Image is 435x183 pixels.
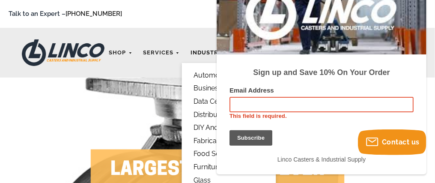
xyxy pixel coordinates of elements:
[186,45,239,61] a: Industries
[191,134,231,148] a: Fabrication
[191,120,263,135] a: DIY and Home Users
[191,81,253,95] a: Business Machine
[139,45,184,61] a: Services
[104,45,137,61] a: Shop
[191,147,238,161] a: Food Service
[191,68,234,82] a: Automotive
[13,162,56,177] input: Subscribe
[191,94,237,108] a: Data Centers
[9,9,122,19] span: Talk to an Expert –
[22,39,104,66] img: LINCO CASTERS & INDUSTRIAL SUPPLY
[66,10,122,18] a: [PHONE_NUMBER]
[36,99,173,108] strong: Sign up and Save 10% On Your Order
[191,160,225,174] a: Furniture
[13,118,197,128] label: Email Address
[191,108,232,122] a: Distribution
[382,138,420,146] span: Contact us
[13,144,197,151] div: This field is required.
[358,129,426,155] button: Contact us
